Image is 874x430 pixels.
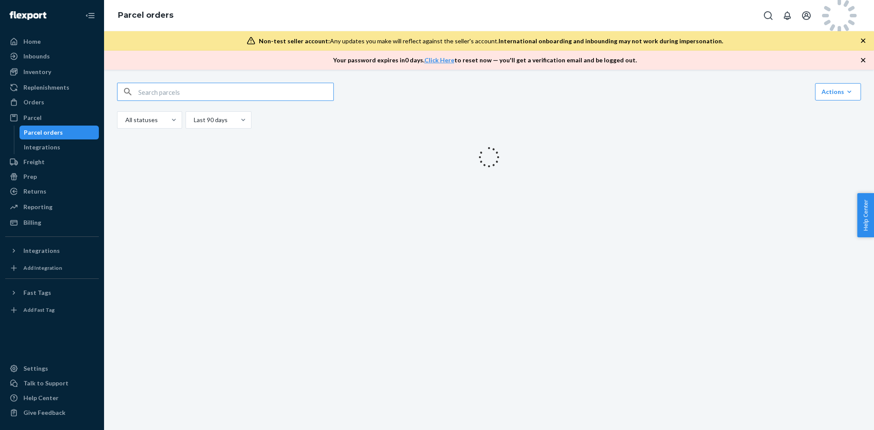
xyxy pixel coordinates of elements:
div: Prep [23,172,37,181]
div: Help Center [23,394,59,402]
div: Any updates you make will reflect against the seller's account. [259,37,723,45]
ol: breadcrumbs [111,3,180,28]
div: Parcel [23,113,42,122]
div: Inbounds [23,52,50,61]
button: Open account menu [798,7,815,24]
div: Inventory [23,68,51,76]
a: Home [5,35,99,48]
a: Integrations [20,140,99,154]
div: Orders [23,98,44,107]
button: Give Feedback [5,406,99,420]
input: Search parcels [138,83,333,100]
a: Parcel [5,111,99,125]
img: Flexport logo [10,11,46,20]
input: Last 90 days [193,116,194,124]
a: Billing [5,216,99,230]
a: Help Center [5,391,99,405]
div: Freight [23,158,45,166]
a: Click Here [424,56,454,64]
a: Add Fast Tag [5,303,99,317]
div: Add Fast Tag [23,306,55,314]
div: Replenishments [23,83,69,92]
div: Fast Tags [23,288,51,297]
a: Orders [5,95,99,109]
a: Prep [5,170,99,184]
div: Integrations [24,143,60,152]
a: Reporting [5,200,99,214]
button: Open notifications [779,7,796,24]
div: Talk to Support [23,379,68,388]
a: Talk to Support [5,376,99,390]
button: Help Center [857,193,874,237]
a: Freight [5,155,99,169]
a: Inbounds [5,49,99,63]
button: Integrations [5,244,99,258]
div: Add Integration [23,264,62,272]
button: Close Navigation [82,7,99,24]
a: Parcel orders [20,126,99,139]
div: Parcel orders [24,128,63,137]
div: Reporting [23,203,52,211]
a: Returns [5,184,99,198]
a: Inventory [5,65,99,79]
span: International onboarding and inbounding may not work during impersonation. [499,37,723,45]
div: Give Feedback [23,408,65,417]
button: Fast Tags [5,286,99,300]
a: Settings [5,362,99,375]
a: Replenishments [5,81,99,94]
a: Parcel orders [118,10,173,20]
a: Add Integration [5,261,99,275]
div: Integrations [23,246,60,255]
input: All statuses [124,116,125,124]
div: Billing [23,218,41,227]
button: Open Search Box [760,7,777,24]
div: Settings [23,364,48,373]
div: Home [23,37,41,46]
span: Non-test seller account: [259,37,330,45]
p: Your password expires in 0 days . to reset now — you'll get a verification email and be logged out. [333,56,637,65]
div: Returns [23,187,46,196]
